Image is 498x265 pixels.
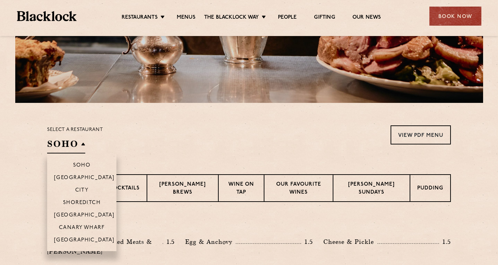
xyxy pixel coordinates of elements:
[352,14,381,22] a: Our News
[54,175,115,182] p: [GEOGRAPHIC_DATA]
[154,181,211,197] p: [PERSON_NAME] Brews
[323,237,377,247] p: Cheese & Pickle
[177,14,195,22] a: Menus
[226,181,256,197] p: Wine on Tap
[340,181,403,197] p: [PERSON_NAME] Sundays
[204,14,259,22] a: The Blacklock Way
[109,185,140,193] p: Cocktails
[163,237,175,246] p: 1.5
[59,225,105,232] p: Canary Wharf
[73,162,91,169] p: Soho
[417,185,443,193] p: Pudding
[47,219,451,228] h3: Pre Chop Bites
[47,125,103,134] p: Select a restaurant
[47,138,85,153] h2: SOHO
[391,125,451,144] a: View PDF Menu
[122,14,158,22] a: Restaurants
[301,237,313,246] p: 1.5
[54,237,115,244] p: [GEOGRAPHIC_DATA]
[278,14,297,22] a: People
[439,237,451,246] p: 1.5
[75,187,89,194] p: City
[54,212,115,219] p: [GEOGRAPHIC_DATA]
[185,237,236,247] p: Egg & Anchovy
[17,11,77,21] img: BL_Textured_Logo-footer-cropped.svg
[429,7,481,26] div: Book Now
[314,14,335,22] a: Gifting
[63,200,101,207] p: Shoreditch
[271,181,326,197] p: Our favourite wines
